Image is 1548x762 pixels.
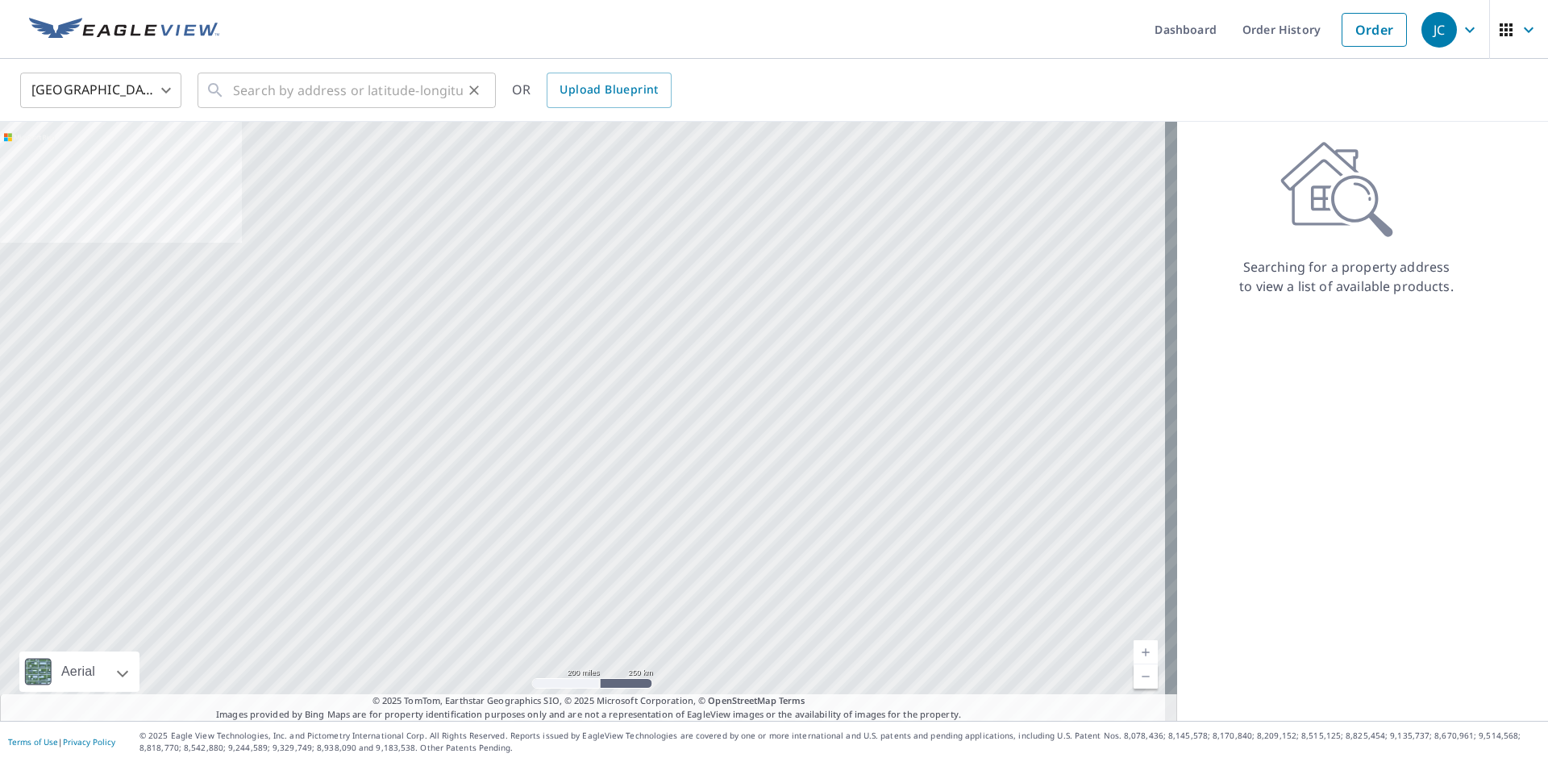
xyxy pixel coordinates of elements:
[512,73,672,108] div: OR
[779,694,805,706] a: Terms
[19,652,139,692] div: Aerial
[1342,13,1407,47] a: Order
[1421,12,1457,48] div: JC
[56,652,100,692] div: Aerial
[560,80,658,100] span: Upload Blueprint
[139,730,1540,754] p: © 2025 Eagle View Technologies, Inc. and Pictometry International Corp. All Rights Reserved. Repo...
[1134,640,1158,664] a: Current Level 5, Zoom In
[372,694,805,708] span: © 2025 TomTom, Earthstar Geographics SIO, © 2025 Microsoft Corporation, ©
[1238,257,1454,296] p: Searching for a property address to view a list of available products.
[708,694,776,706] a: OpenStreetMap
[29,18,219,42] img: EV Logo
[20,68,181,113] div: [GEOGRAPHIC_DATA]
[547,73,671,108] a: Upload Blueprint
[8,737,115,747] p: |
[1134,664,1158,689] a: Current Level 5, Zoom Out
[233,68,463,113] input: Search by address or latitude-longitude
[63,736,115,747] a: Privacy Policy
[8,736,58,747] a: Terms of Use
[463,79,485,102] button: Clear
